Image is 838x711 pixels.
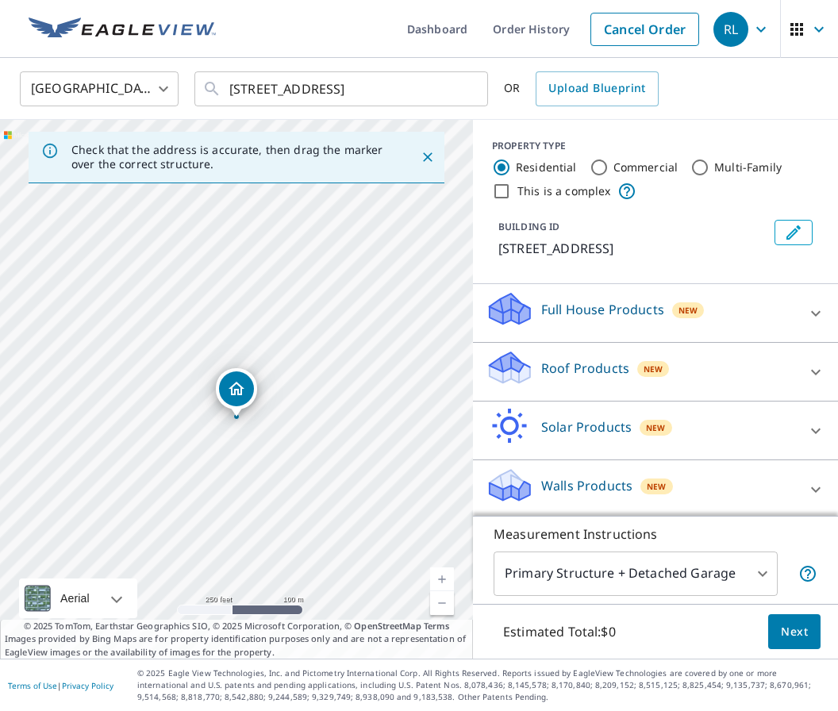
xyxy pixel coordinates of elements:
[486,290,825,336] div: Full House ProductsNew
[8,680,57,691] a: Terms of Use
[646,421,665,434] span: New
[56,578,94,618] div: Aerial
[486,467,825,512] div: Walls ProductsNew
[644,363,663,375] span: New
[613,159,678,175] label: Commercial
[216,368,257,417] div: Dropped pin, building 1, Residential property, 15-3000 Mako Way Pahoa, HI 96778
[714,159,782,175] label: Multi-Family
[490,614,628,649] p: Estimated Total: $0
[536,71,658,106] a: Upload Blueprint
[590,13,699,46] a: Cancel Order
[486,349,825,394] div: Roof ProductsNew
[20,67,179,111] div: [GEOGRAPHIC_DATA]
[492,139,819,153] div: PROPERTY TYPE
[541,476,632,495] p: Walls Products
[430,567,454,591] a: Current Level 17, Zoom In
[8,681,113,690] p: |
[781,622,808,642] span: Next
[517,183,611,199] label: This is a complex
[647,480,666,493] span: New
[354,620,421,632] a: OpenStreetMap
[548,79,645,98] span: Upload Blueprint
[516,159,577,175] label: Residential
[424,620,450,632] a: Terms
[541,417,632,436] p: Solar Products
[19,578,137,618] div: Aerial
[494,525,817,544] p: Measurement Instructions
[541,300,664,319] p: Full House Products
[498,220,559,233] p: BUILDING ID
[137,667,830,703] p: © 2025 Eagle View Technologies, Inc. and Pictometry International Corp. All Rights Reserved. Repo...
[498,239,768,258] p: [STREET_ADDRESS]
[713,12,748,47] div: RL
[417,147,438,167] button: Close
[71,143,392,171] p: Check that the address is accurate, then drag the marker over the correct structure.
[62,680,113,691] a: Privacy Policy
[775,220,813,245] button: Edit building 1
[768,614,821,650] button: Next
[494,552,778,596] div: Primary Structure + Detached Garage
[229,67,456,111] input: Search by address or latitude-longitude
[430,591,454,615] a: Current Level 17, Zoom Out
[798,564,817,583] span: Your report will include the primary structure and a detached garage if one exists.
[24,620,450,633] span: © 2025 TomTom, Earthstar Geographics SIO, © 2025 Microsoft Corporation, ©
[504,71,659,106] div: OR
[29,17,216,41] img: EV Logo
[541,359,629,378] p: Roof Products
[486,408,825,453] div: Solar ProductsNew
[678,304,698,317] span: New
